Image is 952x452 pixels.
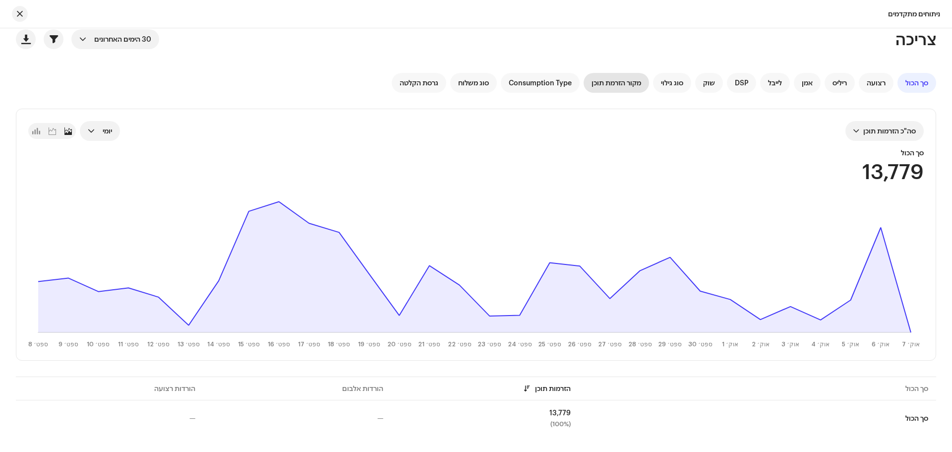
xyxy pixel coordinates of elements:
[688,341,713,347] text: 30 ספט׳
[207,341,230,347] text: 14 ספט׳
[448,341,472,347] text: 22 ספט׳
[703,79,715,87] span: שוק
[387,341,412,347] text: 20 ספט׳
[88,121,95,141] div: dropdown trigger
[549,409,571,416] div: 13,779
[298,341,320,347] text: 17 ספט׳
[477,341,501,347] text: 23 ספט׳
[538,341,561,347] text: 25 ספט׳
[268,341,290,347] text: 16 ספט׳
[598,341,622,347] text: 27 ספט׳
[147,341,170,347] text: 12 ספט׳
[59,341,78,347] text: 9 ספט׳
[189,415,195,422] div: —
[781,341,799,348] text: 3 אוק׳
[735,79,748,87] span: DSP
[87,341,110,347] text: 10 ספט׳
[508,341,532,347] text: 24 ספט׳
[238,341,260,347] text: 15 ספט׳
[458,79,489,87] span: סוג משלוח
[628,341,652,347] text: 28 ספט׳
[568,341,592,347] text: 26 ספט׳
[661,79,683,87] span: סוג גילוי
[328,341,350,347] text: 18 ספט׳
[509,79,572,87] span: Consumption Type
[99,121,112,141] span: יומי
[592,79,641,87] span: מקור הזרמת תוכן
[377,415,383,422] div: —
[752,341,770,348] text: 2 אוק׳
[28,341,48,347] text: 8 ספט׳
[90,29,151,49] span: 30 הימים האחרונים
[400,79,438,87] span: גרסת הקלטה
[118,341,139,347] text: 11 ספט׳
[178,341,200,347] text: 13 ספט׳
[358,341,380,347] text: 19 ספט׳
[79,29,86,49] div: dropdown trigger
[549,420,571,427] div: (100%)
[418,341,440,347] text: 21 ספט׳
[722,341,738,348] text: 1 אוק׳
[658,341,682,347] text: 29 ספט׳
[768,79,782,87] span: לייבל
